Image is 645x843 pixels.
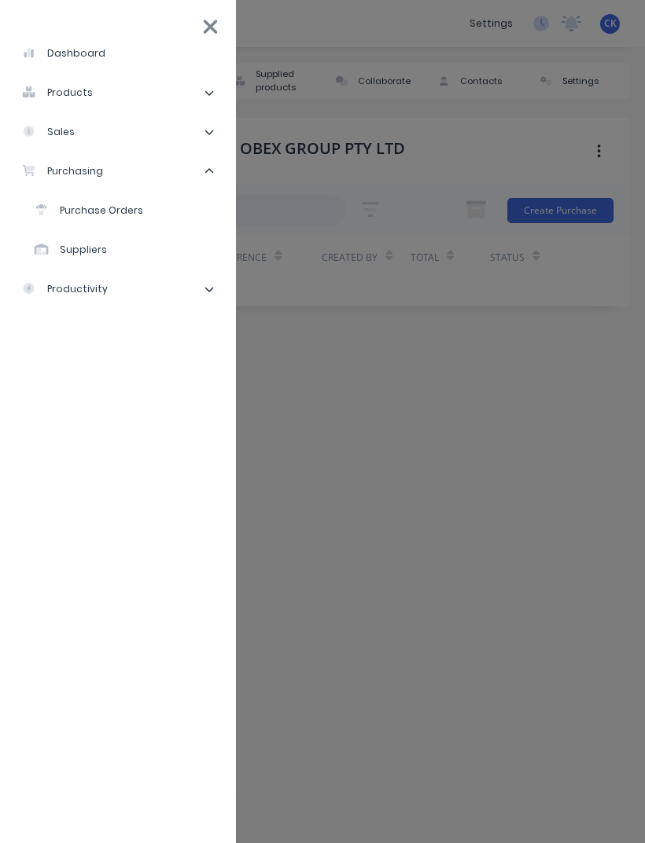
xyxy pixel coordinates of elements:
[35,243,107,257] div: Suppliers
[22,125,75,139] div: sales
[35,203,143,218] div: Purchase Orders
[22,164,103,178] div: purchasing
[22,282,108,296] div: productivity
[22,86,93,100] div: products
[22,46,105,60] div: dashboard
